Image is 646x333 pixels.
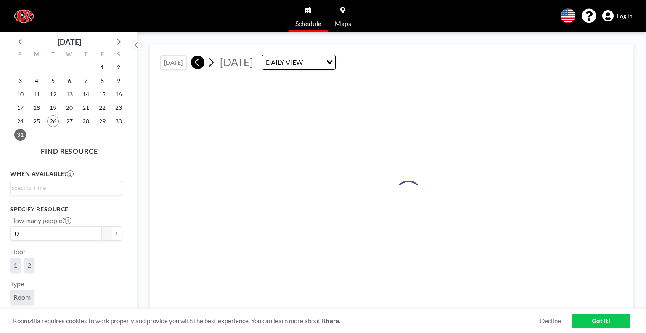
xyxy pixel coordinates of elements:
div: W [61,50,78,61]
div: F [94,50,110,61]
div: T [45,50,61,61]
span: Monday, August 4, 2025 [31,75,42,87]
div: Search for option [262,55,335,69]
label: Type [10,280,24,288]
a: Got it! [572,314,630,328]
button: - [102,226,112,241]
span: Saturday, August 23, 2025 [113,102,124,114]
span: Saturday, August 9, 2025 [113,75,124,87]
span: Thursday, August 14, 2025 [80,88,92,100]
span: Tuesday, August 26, 2025 [47,115,59,127]
div: M [29,50,45,61]
span: Friday, August 1, 2025 [96,61,108,73]
span: Monday, August 18, 2025 [31,102,42,114]
h3: Specify resource [10,205,122,213]
span: DAILY VIEW [264,57,304,68]
a: here. [326,317,340,325]
span: Sunday, August 31, 2025 [14,129,26,141]
span: Monday, August 11, 2025 [31,88,42,100]
span: Thursday, August 7, 2025 [80,75,92,87]
span: Saturday, August 30, 2025 [113,115,124,127]
img: organization-logo [13,8,34,24]
label: Floor [10,248,26,256]
div: T [77,50,94,61]
span: Sunday, August 3, 2025 [14,75,26,87]
div: Search for option [11,181,122,194]
span: Sunday, August 10, 2025 [14,88,26,100]
span: Schedule [295,20,321,27]
div: S [12,50,29,61]
label: How many people? [10,216,71,225]
span: Wednesday, August 6, 2025 [64,75,75,87]
span: Friday, August 8, 2025 [96,75,108,87]
span: 2 [27,261,31,269]
span: 1 [13,261,17,269]
span: Tuesday, August 19, 2025 [47,102,59,114]
a: Decline [540,317,561,325]
div: S [110,50,127,61]
button: + [112,226,122,241]
span: Roomzilla requires cookies to work properly and provide you with the best experience. You can lea... [13,317,540,325]
span: Saturday, August 2, 2025 [113,61,124,73]
span: Sunday, August 24, 2025 [14,115,26,127]
span: Wednesday, August 13, 2025 [64,88,75,100]
span: Wednesday, August 27, 2025 [64,115,75,127]
button: [DATE] [160,55,187,70]
input: Search for option [305,57,321,68]
input: Search for option [11,183,117,192]
h4: FIND RESOURCE [10,144,129,155]
span: Log in [617,12,633,20]
span: [DATE] [220,56,253,68]
span: Saturday, August 16, 2025 [113,88,124,100]
span: Maps [335,20,351,27]
a: Log in [602,10,633,22]
span: Tuesday, August 12, 2025 [47,88,59,100]
span: Thursday, August 28, 2025 [80,115,92,127]
span: Wednesday, August 20, 2025 [64,102,75,114]
span: Friday, August 29, 2025 [96,115,108,127]
span: Friday, August 22, 2025 [96,102,108,114]
span: Room [13,293,31,301]
span: Thursday, August 21, 2025 [80,102,92,114]
span: Friday, August 15, 2025 [96,88,108,100]
span: Tuesday, August 5, 2025 [47,75,59,87]
span: Monday, August 25, 2025 [31,115,42,127]
span: Sunday, August 17, 2025 [14,102,26,114]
